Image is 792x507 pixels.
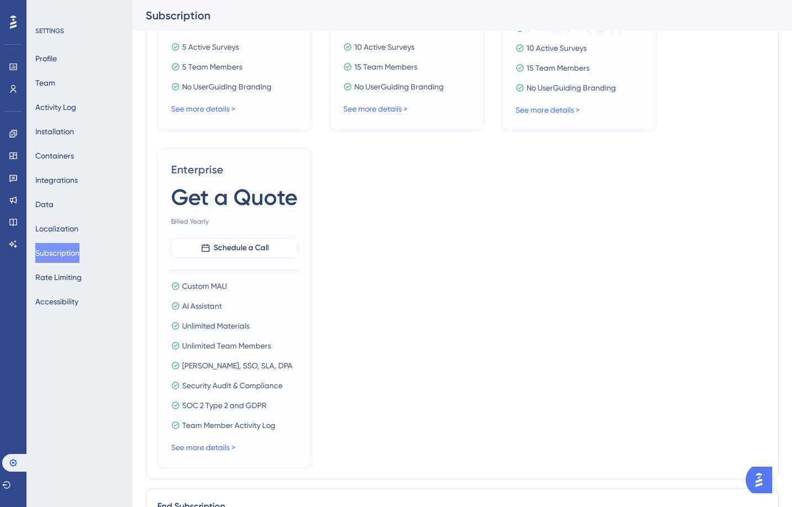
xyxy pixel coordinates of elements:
span: Security Audit & Compliance [182,379,283,392]
span: [PERSON_NAME], SSO, SLA, DPA [182,359,293,372]
button: Integrations [35,170,78,190]
span: No UserGuiding Branding [354,80,444,93]
span: 5 Active Surveys [182,40,239,54]
a: See more details > [515,105,580,114]
span: 5 Team Members [182,60,242,73]
span: Get a Quote [171,182,297,213]
a: See more details > [343,104,407,113]
span: 15 Team Members [354,60,417,73]
span: No UserGuiding Branding [182,80,272,93]
span: Billed Yearly [171,217,298,226]
span: SOC 2 Type 2 and GDPR [182,399,267,412]
button: Localization [35,219,78,239]
button: Accessibility [35,292,78,311]
span: 10 Active Surveys [354,40,414,54]
button: Team [35,73,55,93]
span: Custom MAU [182,279,227,293]
button: Schedule a Call [171,238,298,258]
span: Unlimited Materials [182,319,249,332]
span: Schedule a Call [214,241,269,255]
button: Installation [35,122,74,141]
span: AI Assistant [182,299,222,313]
a: See more details > [171,104,235,113]
span: 10 Active Surveys [527,41,587,55]
span: No UserGuiding Branding [527,81,616,94]
span: Team Member Activity Log [182,419,275,432]
a: See more details > [171,443,235,452]
span: Enterprise [171,162,298,177]
iframe: UserGuiding AI Assistant Launcher [746,463,779,497]
button: Rate Limiting [35,267,82,287]
div: SETTINGS [35,27,125,35]
button: Subscription [35,243,79,263]
div: Subscription [146,8,751,23]
button: Activity Log [35,97,76,117]
button: Profile [35,49,57,68]
span: 15 Team Members [527,61,589,75]
button: Containers [35,146,74,166]
button: Data [35,194,54,214]
span: Unlimited Team Members [182,339,271,352]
